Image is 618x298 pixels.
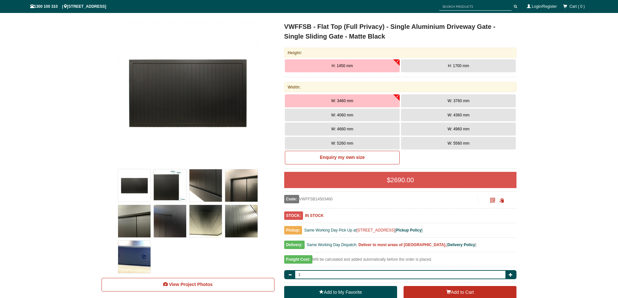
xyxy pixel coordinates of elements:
[447,127,469,131] span: W: 4960 mm
[285,94,400,107] button: W: 3460 mm
[401,137,516,150] button: W: 5560 mm
[154,169,186,202] img: VWFFSB - Flat Top (Full Privacy) - Single Aluminium Driveway Gate - Single Sliding Gate - Matte B...
[30,4,106,9] span: 1300 100 310 | [STREET_ADDRESS]
[305,213,323,218] b: IN STOCK
[102,278,274,292] a: View Project Photos
[284,172,517,188] div: $
[118,241,151,273] img: VWFFSB - Flat Top (Full Privacy) - Single Aluminium Driveway Gate - Single Sliding Gate - Matte B...
[391,176,414,184] span: 2690.00
[118,205,151,237] img: VWFFSB - Flat Top (Full Privacy) - Single Aluminium Driveway Gate - Single Sliding Gate - Matte B...
[284,241,517,252] div: [ ]
[284,256,517,267] div: Will be calculated and added automatically before the order is placed.
[285,123,400,136] button: W: 4660 mm
[331,113,353,117] span: W: 4060 mm
[284,211,303,220] span: STOCK:
[569,4,585,9] span: Cart ( 0 )
[189,205,222,237] img: VWFFSB - Flat Top (Full Privacy) - Single Aluminium Driveway Gate - Single Sliding Gate - Matte B...
[447,99,469,103] span: W: 3760 mm
[284,255,312,264] span: Freight Cost:
[448,64,469,68] span: H: 1700 mm
[169,282,212,287] span: View Project Photos
[401,59,516,72] button: H: 1700 mm
[447,141,469,146] span: W: 5560 mm
[332,64,353,68] span: H: 1450 mm
[118,169,151,202] img: VWFFSB - Flat Top (Full Privacy) - Single Aluminium Driveway Gate - Single Sliding Gate - Matte B...
[284,48,517,58] div: Height:
[307,243,357,247] span: Same Working Day Dispatch.
[284,22,517,41] h1: VWFFSB - Flat Top (Full Privacy) - Single Aluminium Driveway Gate - Single Sliding Gate - Matte B...
[284,241,305,249] span: Delivery:
[225,205,258,237] img: VWFFSB - Flat Top (Full Privacy) - Single Aluminium Driveway Gate - Single Sliding Gate - Matte B...
[116,22,259,164] img: VWFFSB - Flat Top (Full Privacy) - Single Aluminium Driveway Gate - Single Sliding Gate - Matte B...
[488,125,618,275] iframe: LiveChat chat widget
[304,228,423,232] span: Same Working Day Pick Up at [ ]
[284,195,299,203] span: Code:
[532,4,557,9] a: Login/Register
[285,151,400,164] a: Enquiry my own size
[331,99,353,103] span: W: 3460 mm
[439,3,512,11] input: SEARCH PRODUCTS
[284,226,302,234] span: Pickup:
[401,94,516,107] button: W: 3760 mm
[225,169,258,202] img: VWFFSB - Flat Top (Full Privacy) - Single Aluminium Driveway Gate - Single Sliding Gate - Matte B...
[284,82,517,92] div: Width:
[447,113,469,117] span: W: 4360 mm
[285,109,400,122] button: W: 4060 mm
[285,59,400,72] button: H: 1450 mm
[320,155,365,160] b: Enquiry my own size
[102,22,274,164] a: VWFFSB - Flat Top (Full Privacy) - Single Aluminium Driveway Gate - Single Sliding Gate - Matte B...
[358,243,446,247] b: Deliver to most areas of [GEOGRAPHIC_DATA].
[401,109,516,122] button: W: 4360 mm
[154,205,186,237] img: VWFFSB - Flat Top (Full Privacy) - Single Aluminium Driveway Gate - Single Sliding Gate - Matte B...
[331,141,353,146] span: W: 5260 mm
[357,228,395,232] a: [STREET_ADDRESS]
[189,169,222,202] img: VWFFSB - Flat Top (Full Privacy) - Single Aluminium Driveway Gate - Single Sliding Gate - Matte B...
[331,127,353,131] span: W: 4660 mm
[284,195,478,203] div: VWFFSB14503460
[285,137,400,150] button: W: 5260 mm
[396,228,421,232] a: Pickup Policy
[401,123,516,136] button: W: 4960 mm
[447,243,475,247] a: Delivery Policy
